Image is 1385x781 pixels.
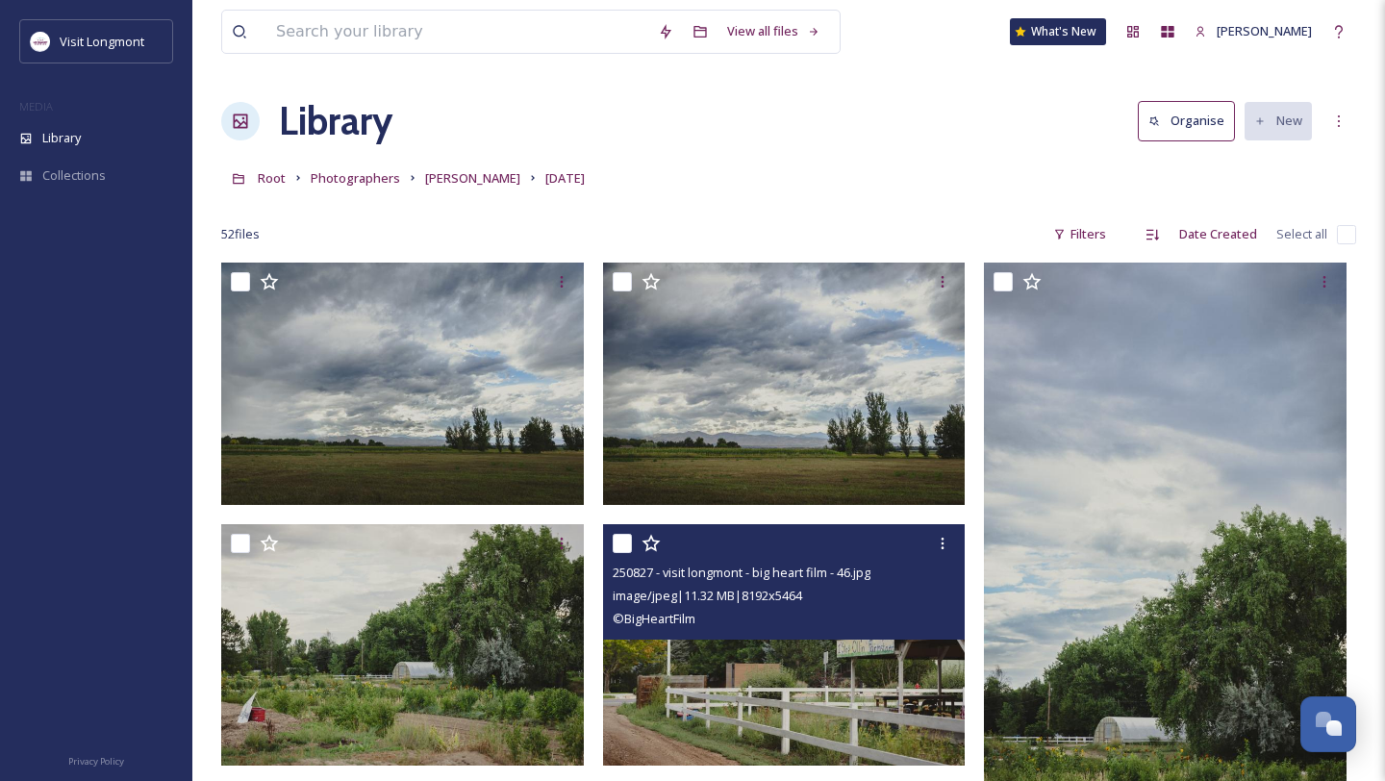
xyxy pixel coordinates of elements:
span: Select all [1276,225,1327,243]
a: [DATE] [545,166,585,189]
a: What's New [1010,18,1106,45]
button: Open Chat [1300,696,1356,752]
a: Photographers [311,166,400,189]
span: Root [258,169,286,187]
span: 52 file s [221,225,260,243]
a: Privacy Policy [68,748,124,771]
span: image/jpeg | 11.32 MB | 8192 x 5464 [613,587,802,604]
a: Root [258,166,286,189]
span: Privacy Policy [68,755,124,768]
img: longmont.jpg [31,32,50,51]
img: 250827 - visit longmont - big heart film - 46.jpg [603,524,966,767]
button: Organise [1138,101,1235,140]
img: 250827 - visit longmont - big heart film - 52.jpg [603,263,966,505]
a: [PERSON_NAME] [1185,13,1322,50]
a: Library [279,92,392,150]
span: 250827 - visit longmont - big heart film - 46.jpg [613,564,870,581]
span: Library [42,129,81,147]
div: Date Created [1170,215,1267,253]
span: Collections [42,166,106,185]
img: 250827 - visit longmont - big heart film - 48.jpg [221,524,584,767]
input: Search your library [266,11,648,53]
span: [DATE] [545,169,585,187]
img: 250827 - visit longmont - big heart film - 51.jpg [221,263,584,505]
a: [PERSON_NAME] [425,166,520,189]
span: MEDIA [19,99,53,113]
span: Photographers [311,169,400,187]
button: New [1245,102,1312,139]
span: [PERSON_NAME] [1217,22,1312,39]
div: Filters [1044,215,1116,253]
span: [PERSON_NAME] [425,169,520,187]
span: © BigHeartFilm [613,610,695,627]
span: Visit Longmont [60,33,144,50]
a: View all files [718,13,830,50]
